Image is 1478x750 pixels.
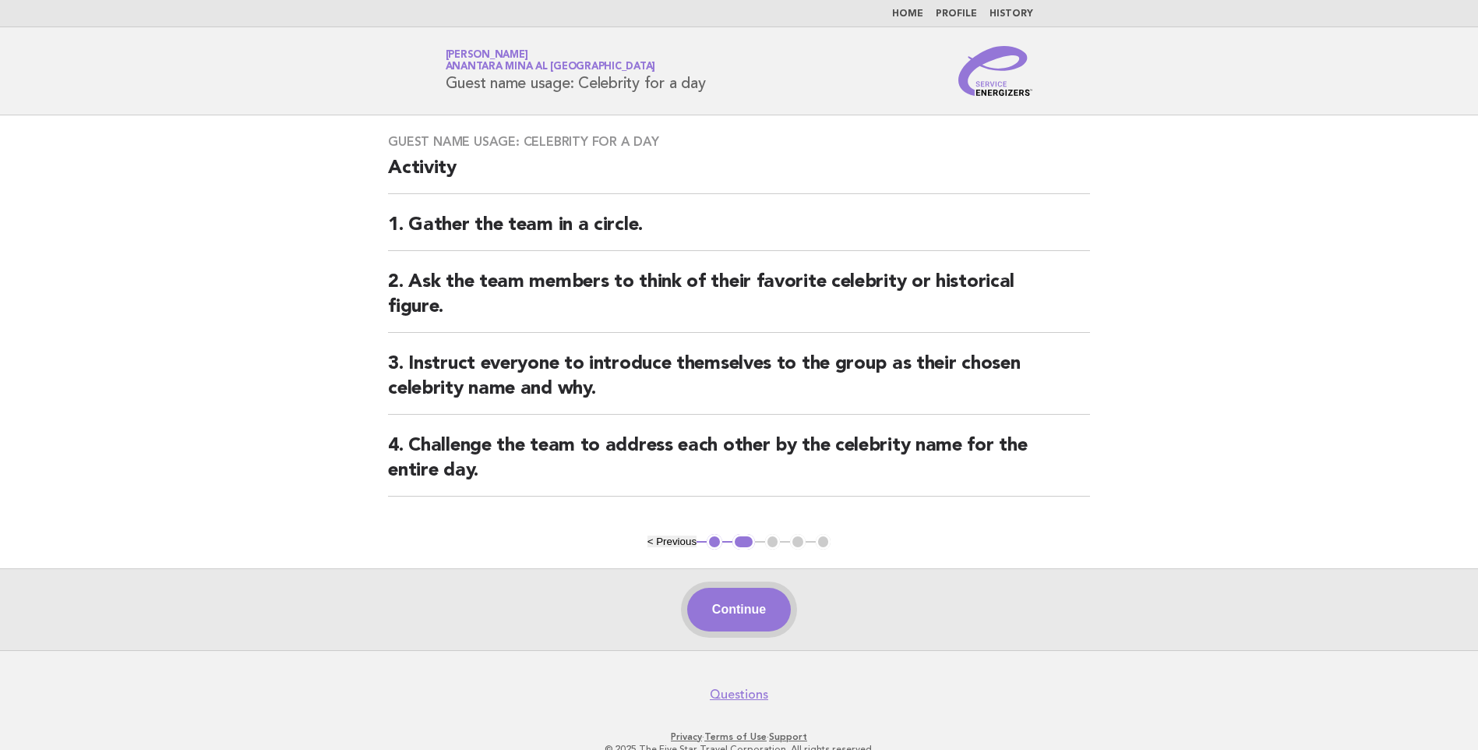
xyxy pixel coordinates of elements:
[958,46,1033,96] img: Service Energizers
[388,270,1090,333] h2: 2. Ask the team members to think of their favorite celebrity or historical figure.
[687,588,791,631] button: Continue
[892,9,923,19] a: Home
[388,433,1090,497] h2: 4. Challenge the team to address each other by the celebrity name for the entire day.
[446,50,656,72] a: [PERSON_NAME]Anantara Mina al [GEOGRAPHIC_DATA]
[446,51,706,91] h1: Guest name usage: Celebrity for a day
[388,156,1090,194] h2: Activity
[671,731,702,742] a: Privacy
[732,534,755,550] button: 2
[704,731,767,742] a: Terms of Use
[710,687,768,702] a: Questions
[769,731,807,742] a: Support
[388,213,1090,251] h2: 1. Gather the team in a circle.
[263,731,1216,743] p: · ·
[446,62,656,73] span: Anantara Mina al [GEOGRAPHIC_DATA]
[388,134,1090,150] h3: Guest name usage: Celebrity for a day
[388,352,1090,415] h2: 3. Instruct everyone to introduce themselves to the group as their chosen celebrity name and why.
[936,9,977,19] a: Profile
[989,9,1033,19] a: History
[647,536,697,547] button: < Previous
[707,534,722,550] button: 1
